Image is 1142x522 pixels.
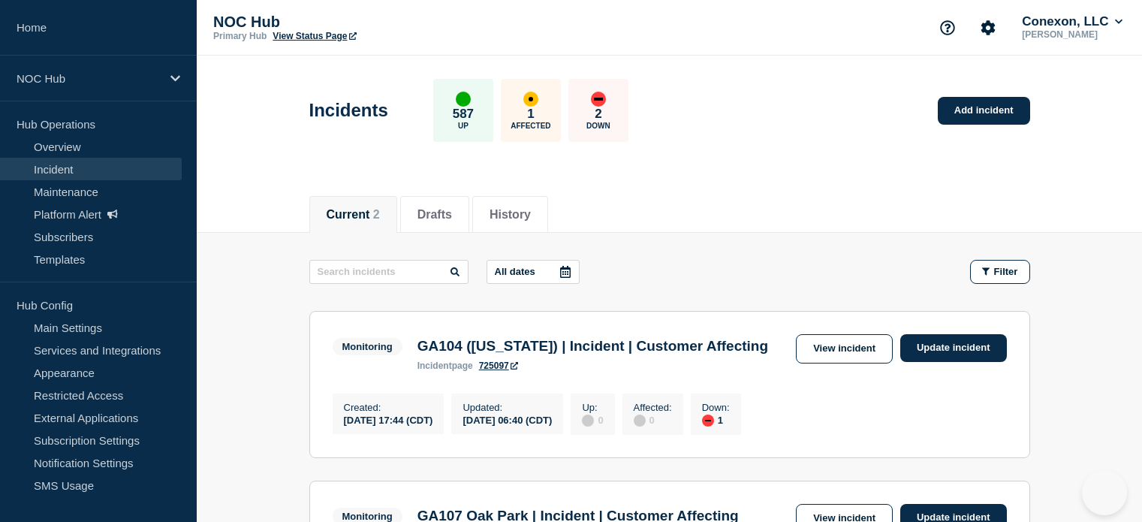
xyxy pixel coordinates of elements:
[309,100,388,121] h1: Incidents
[453,107,474,122] p: 587
[213,14,514,31] p: NOC Hub
[796,334,893,364] a: View incident
[417,338,768,355] h3: GA104 ([US_STATE]) | Incident | Customer Affecting
[309,260,469,284] input: Search incidents
[344,402,433,413] p: Created :
[373,208,380,221] span: 2
[1019,14,1125,29] button: Conexon, LLC
[972,12,1004,44] button: Account settings
[702,413,730,427] div: 1
[487,260,580,284] button: All dates
[970,260,1030,284] button: Filter
[417,208,452,222] button: Drafts
[932,12,963,44] button: Support
[595,107,601,122] p: 2
[1019,29,1125,40] p: [PERSON_NAME]
[463,402,552,413] p: Updated :
[582,402,603,413] p: Up :
[327,208,380,222] button: Current 2
[333,338,402,355] span: Monitoring
[702,415,714,427] div: down
[582,413,603,427] div: 0
[582,415,594,427] div: disabled
[586,122,610,130] p: Down
[479,361,518,371] a: 725097
[1082,470,1127,515] iframe: Help Scout Beacon - Open
[523,92,538,107] div: affected
[213,31,267,41] p: Primary Hub
[344,413,433,426] div: [DATE] 17:44 (CDT)
[456,92,471,107] div: up
[994,266,1018,277] span: Filter
[938,97,1030,125] a: Add incident
[900,334,1007,362] a: Update incident
[634,415,646,427] div: disabled
[511,122,550,130] p: Affected
[495,266,535,277] p: All dates
[458,122,469,130] p: Up
[591,92,606,107] div: down
[702,402,730,413] p: Down :
[634,402,672,413] p: Affected :
[490,208,531,222] button: History
[273,31,356,41] a: View Status Page
[417,361,452,371] span: incident
[634,413,672,427] div: 0
[463,413,552,426] div: [DATE] 06:40 (CDT)
[417,361,473,371] p: page
[527,107,534,122] p: 1
[17,72,161,85] p: NOC Hub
